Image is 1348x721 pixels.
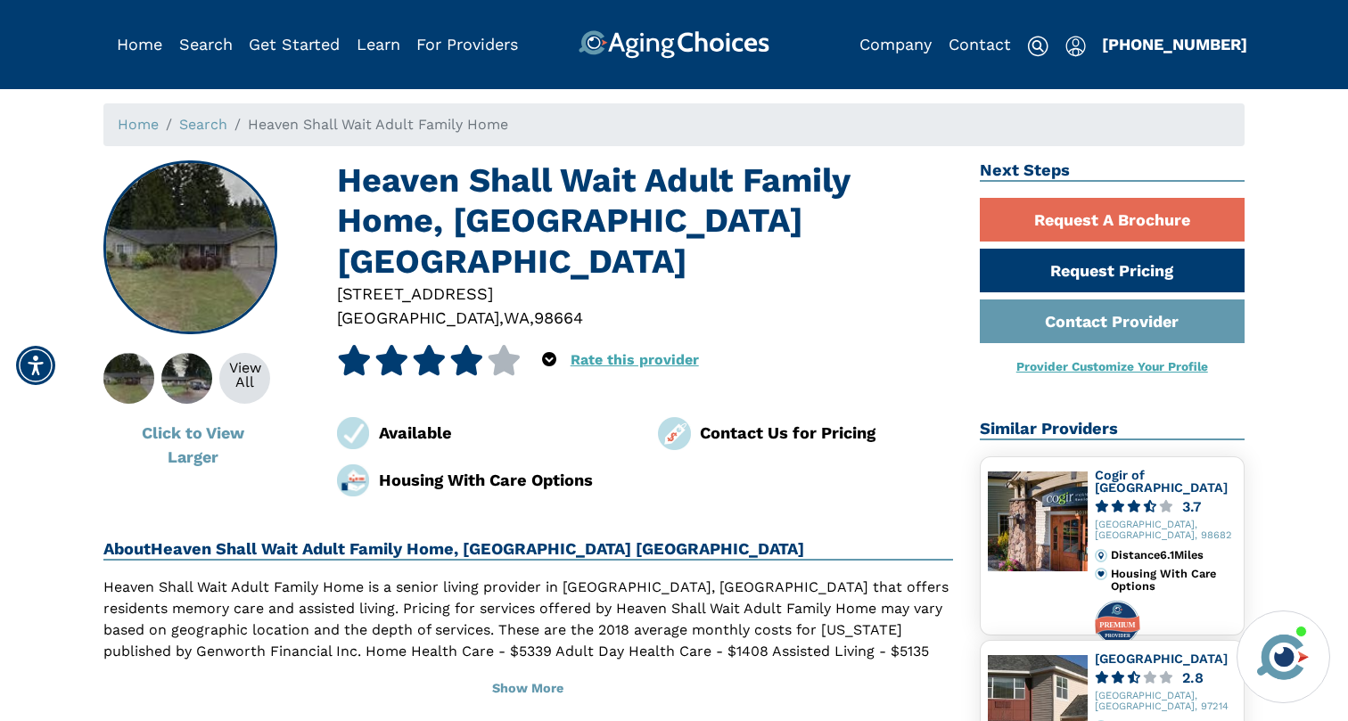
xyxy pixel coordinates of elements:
img: avatar [1253,627,1313,687]
div: [STREET_ADDRESS] [337,282,953,306]
img: user-icon.svg [1065,36,1086,57]
button: Click to View Larger [103,411,282,479]
a: Search [179,116,227,133]
div: Contact Us for Pricing [700,421,953,445]
a: Contact [949,35,1011,53]
a: Home [118,116,159,133]
a: Contact Provider [980,299,1245,343]
img: search-icon.svg [1027,36,1048,57]
a: Request Pricing [980,249,1245,292]
h1: Heaven Shall Wait Adult Family Home, [GEOGRAPHIC_DATA] [GEOGRAPHIC_DATA] [337,160,953,282]
a: Get Started [249,35,340,53]
div: Popover trigger [179,30,233,59]
span: [GEOGRAPHIC_DATA] [337,308,499,327]
div: [GEOGRAPHIC_DATA], [GEOGRAPHIC_DATA], 97214 [1095,691,1237,714]
a: For Providers [416,35,518,53]
a: 2.8 [1095,671,1237,684]
div: View All [219,361,270,389]
span: , [530,308,534,327]
span: , [499,308,504,327]
img: About Heaven Shall Wait Adult Family Home, Vancouver WA [142,353,232,404]
h2: About Heaven Shall Wait Adult Family Home, [GEOGRAPHIC_DATA] [GEOGRAPHIC_DATA] [103,539,953,561]
a: Search [179,35,233,53]
span: WA [504,308,530,327]
nav: breadcrumb [103,103,1245,146]
img: premium-profile-badge.svg [1095,601,1141,645]
div: Available [379,421,632,445]
div: Popover trigger [1065,30,1086,59]
img: Heaven Shall Wait Adult Family Home, Vancouver WA [84,353,174,404]
a: [GEOGRAPHIC_DATA] [1095,651,1228,666]
a: Home [117,35,162,53]
a: Rate this provider [571,351,699,368]
span: Heaven Shall Wait Adult Family Home [248,116,508,133]
img: AgingChoices [579,30,769,59]
a: [PHONE_NUMBER] [1102,35,1247,53]
a: Company [859,35,932,53]
h2: Similar Providers [980,419,1245,440]
a: Learn [357,35,400,53]
div: 2.8 [1182,671,1204,684]
a: Request A Brochure [980,198,1245,242]
div: 98664 [534,306,583,330]
h2: Next Steps [980,160,1245,182]
iframe: iframe [995,356,1330,600]
div: Popover trigger [542,345,556,375]
button: Show More [103,669,953,709]
img: Heaven Shall Wait Adult Family Home, Vancouver WA [105,162,276,333]
div: Accessibility Menu [16,346,55,385]
div: Housing With Care Options [379,468,632,492]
